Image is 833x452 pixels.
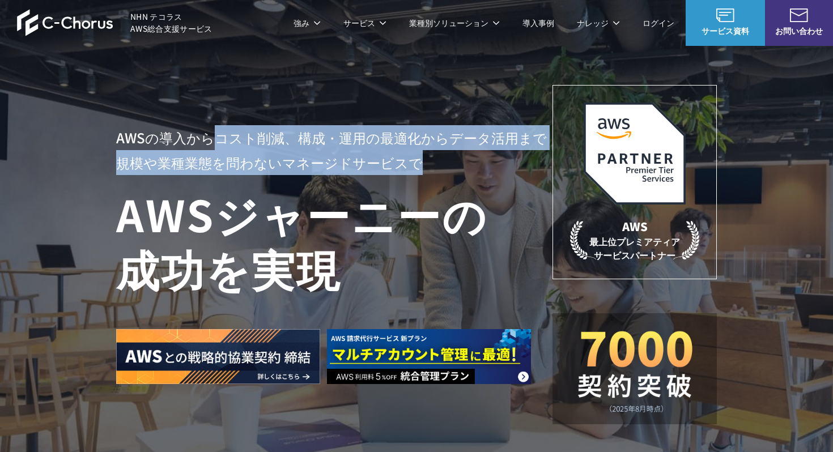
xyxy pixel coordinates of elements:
[622,218,648,234] em: AWS
[522,17,554,29] a: 導入事例
[327,329,531,384] img: AWS請求代行サービス 統合管理プラン
[116,125,552,175] p: AWSの導入からコスト削減、 構成・運用の最適化からデータ活用まで 規模や業種業態を問わない マネージドサービスで
[790,8,808,22] img: お問い合わせ
[575,330,694,413] img: 契約件数
[17,9,212,36] a: AWS総合支援サービス C-Chorus NHN テコラスAWS総合支援サービス
[294,17,321,29] p: 強み
[584,103,686,204] img: AWSプレミアティアサービスパートナー
[409,17,500,29] p: 業種別ソリューション
[130,11,212,35] span: NHN テコラス AWS総合支援サービス
[343,17,386,29] p: サービス
[765,25,833,37] span: お問い合わせ
[116,186,552,295] h1: AWS ジャーニーの 成功を実現
[116,329,320,384] img: AWSとの戦略的協業契約 締結
[716,8,734,22] img: AWS総合支援サービス C-Chorus サービス資料
[570,218,699,262] p: 最上位プレミアティア サービスパートナー
[643,17,674,29] a: ログイン
[686,25,765,37] span: サービス資料
[577,17,620,29] p: ナレッジ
